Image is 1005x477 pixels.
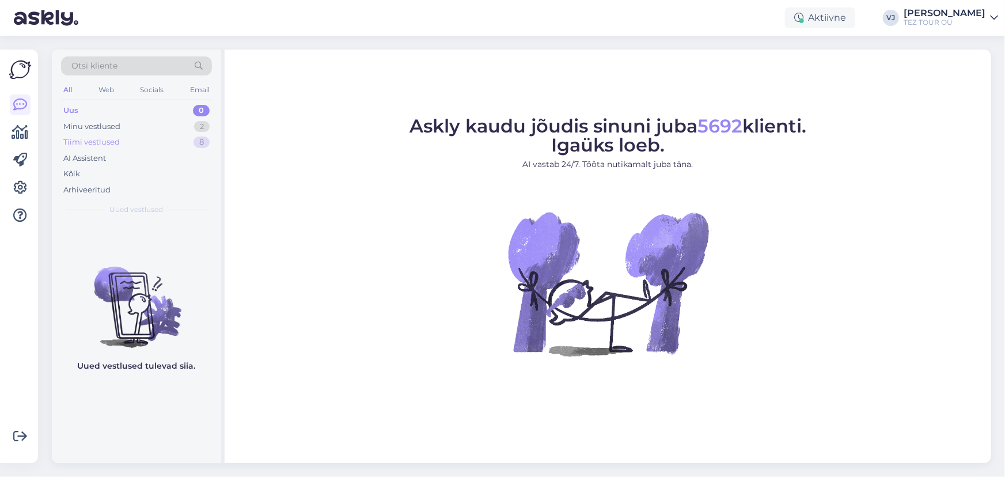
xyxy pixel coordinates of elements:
[63,105,78,116] div: Uus
[409,158,806,171] p: AI vastab 24/7. Tööta nutikamalt juba täna.
[194,137,210,148] div: 8
[904,18,985,27] div: TEZ TOUR OÜ
[96,82,116,97] div: Web
[904,9,985,18] div: [PERSON_NAME]
[63,153,106,164] div: AI Assistent
[71,60,117,72] span: Otsi kliente
[52,246,221,350] img: No chats
[78,360,196,372] p: Uued vestlused tulevad siia.
[188,82,212,97] div: Email
[409,115,806,156] span: Askly kaudu jõudis sinuni juba klienti. Igaüks loeb.
[63,168,80,180] div: Kõik
[883,10,899,26] div: VJ
[194,121,210,132] div: 2
[697,115,742,137] span: 5692
[785,7,855,28] div: Aktiivne
[9,59,31,81] img: Askly Logo
[904,9,998,27] a: [PERSON_NAME]TEZ TOUR OÜ
[138,82,166,97] div: Socials
[193,105,210,116] div: 0
[110,205,164,215] span: Uued vestlused
[505,180,712,387] img: No Chat active
[63,121,120,132] div: Minu vestlused
[63,184,111,196] div: Arhiveeritud
[61,82,74,97] div: All
[63,137,120,148] div: Tiimi vestlused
